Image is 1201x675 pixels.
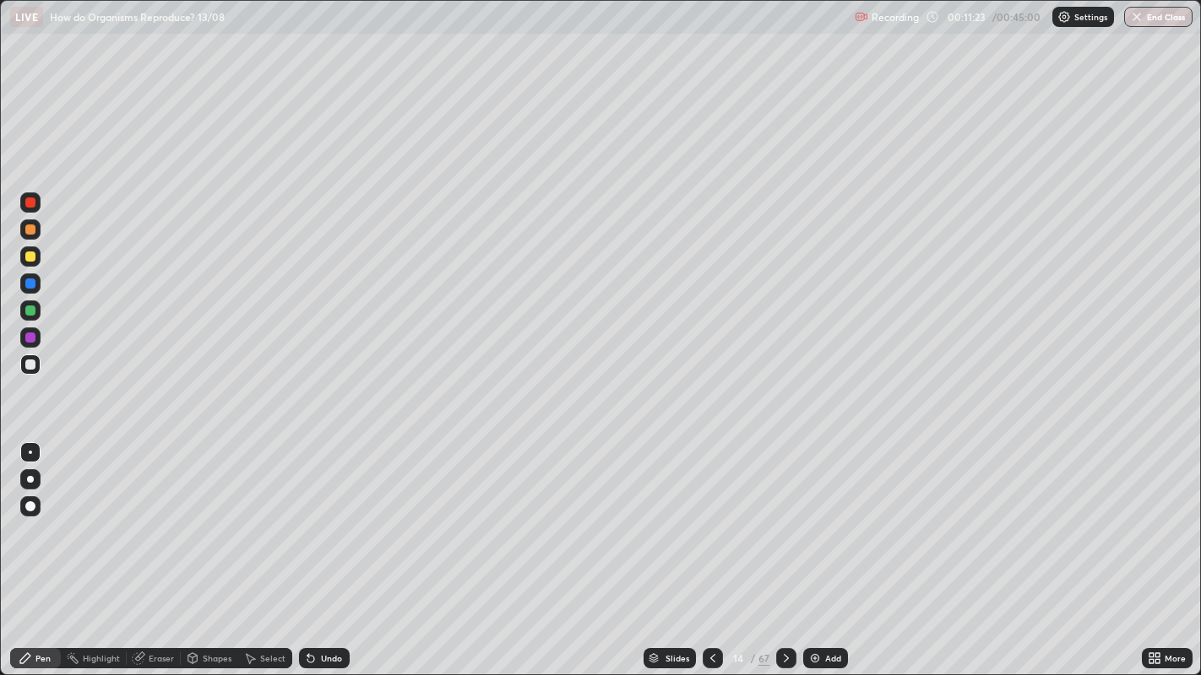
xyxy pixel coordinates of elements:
[1074,13,1107,21] p: Settings
[1130,10,1144,24] img: end-class-cross
[83,654,120,662] div: Highlight
[808,651,822,665] img: add-slide-button
[260,654,285,662] div: Select
[1165,654,1186,662] div: More
[1057,10,1071,24] img: class-settings-icons
[855,10,868,24] img: recording.375f2c34.svg
[750,653,755,663] div: /
[50,10,225,24] p: How do Organisms Reproduce? 13/08
[730,653,747,663] div: 14
[666,654,689,662] div: Slides
[15,10,38,24] p: LIVE
[872,11,919,24] p: Recording
[203,654,231,662] div: Shapes
[758,651,769,666] div: 67
[149,654,174,662] div: Eraser
[35,654,51,662] div: Pen
[321,654,342,662] div: Undo
[1124,7,1193,27] button: End Class
[825,654,841,662] div: Add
